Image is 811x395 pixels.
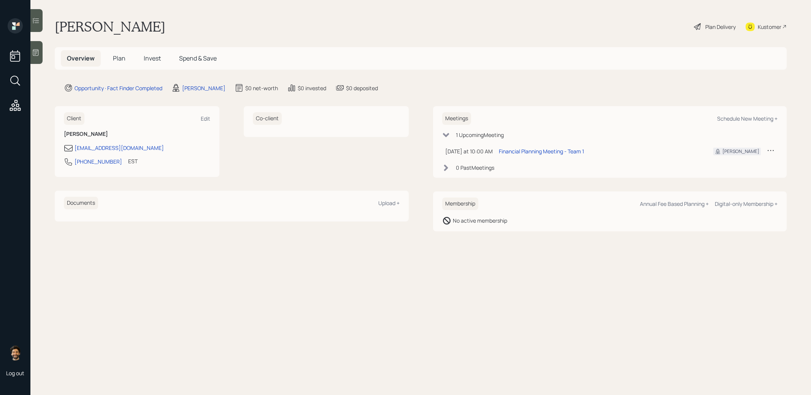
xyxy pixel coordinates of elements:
h1: [PERSON_NAME] [55,18,165,35]
div: Log out [6,370,24,377]
h6: [PERSON_NAME] [64,131,210,137]
div: Kustomer [758,23,781,31]
span: Overview [67,54,95,62]
div: $0 net-worth [245,84,278,92]
div: EST [128,157,138,165]
div: Annual Fee Based Planning + [640,200,709,207]
div: $0 deposited [346,84,378,92]
div: Edit [201,115,210,122]
div: 1 Upcoming Meeting [456,131,504,139]
img: eric-schwartz-headshot.png [8,345,23,360]
div: Digital-only Membership + [715,200,778,207]
h6: Membership [442,197,478,210]
div: 0 Past Meeting s [456,164,494,172]
div: No active membership [453,217,507,225]
div: [DATE] at 10:00 AM [445,147,493,155]
div: [PHONE_NUMBER] [75,158,122,166]
span: Spend & Save [179,54,217,62]
div: Financial Planning Meeting - Team 1 [499,147,584,155]
div: Plan Delivery [705,23,736,31]
div: Upload + [378,199,400,207]
h6: Meetings [442,112,471,125]
h6: Documents [64,197,98,209]
h6: Client [64,112,84,125]
div: $0 invested [298,84,326,92]
div: [PERSON_NAME] [182,84,225,92]
span: Plan [113,54,125,62]
span: Invest [144,54,161,62]
div: [PERSON_NAME] [722,148,759,155]
div: [EMAIL_ADDRESS][DOMAIN_NAME] [75,144,164,152]
div: Opportunity · Fact Finder Completed [75,84,162,92]
h6: Co-client [253,112,282,125]
div: Schedule New Meeting + [717,115,778,122]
